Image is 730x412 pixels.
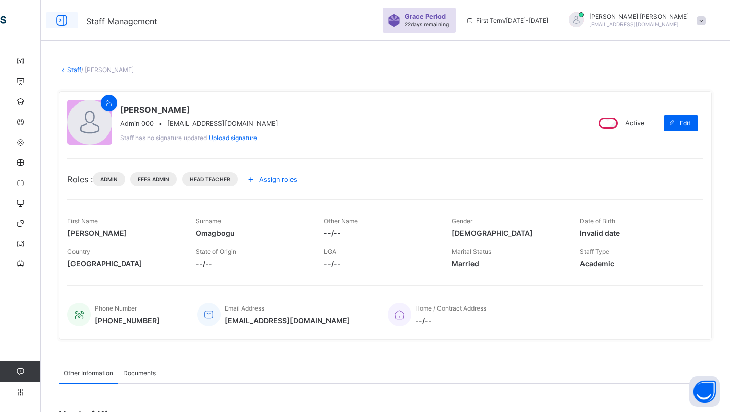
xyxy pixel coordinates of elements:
span: Marital Status [452,248,491,255]
span: Married [452,259,565,268]
span: --/-- [324,259,437,268]
span: [PERSON_NAME] [120,105,278,115]
span: --/-- [324,229,437,237]
span: Email Address [225,304,264,312]
span: [EMAIL_ADDRESS][DOMAIN_NAME] [167,120,278,127]
span: Country [67,248,90,255]
span: Staff has no signature updated [120,134,207,142]
span: Omagbogu [196,229,309,237]
span: [DEMOGRAPHIC_DATA] [452,229,565,237]
div: • [120,120,278,127]
span: Grace Period [405,13,446,20]
span: Staff Type [580,248,609,255]
a: Staff [67,66,81,74]
span: Other Information [64,369,113,377]
span: [EMAIL_ADDRESS][DOMAIN_NAME] [225,316,350,325]
span: [PERSON_NAME] [67,229,180,237]
span: / [PERSON_NAME] [81,66,134,74]
span: [GEOGRAPHIC_DATA] [67,259,180,268]
span: Assign roles [259,176,297,183]
span: Admin [100,176,118,182]
span: Phone Number [95,304,137,312]
span: --/-- [415,316,486,325]
span: --/-- [196,259,309,268]
span: Edit [680,119,690,127]
span: Roles : [67,174,93,184]
span: session/term information [466,17,549,24]
span: Fees Admin [138,176,169,182]
span: State of Origin [196,248,236,255]
span: Documents [123,369,156,377]
span: [PERSON_NAME] [PERSON_NAME] [589,13,689,20]
button: Open asap [689,376,720,407]
span: Surname [196,217,221,225]
img: sticker-purple.71386a28dfed39d6af7621340158ba97.svg [388,14,400,27]
span: Home / Contract Address [415,304,486,312]
div: AbubakarMohammed [559,12,711,29]
span: Date of Birth [580,217,615,225]
span: Academic [580,259,693,268]
span: [EMAIL_ADDRESS][DOMAIN_NAME] [589,21,679,27]
span: Gender [452,217,472,225]
span: Head Teacher [190,176,230,182]
span: Invalid date [580,229,693,237]
span: 22 days remaining [405,21,449,27]
span: Other Name [324,217,358,225]
span: LGA [324,248,336,255]
span: Upload signature [209,134,257,142]
span: [PHONE_NUMBER] [95,316,160,325]
span: Admin 000 [120,120,154,127]
span: Active [625,119,644,127]
span: Staff Management [86,16,157,26]
span: First Name [67,217,98,225]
